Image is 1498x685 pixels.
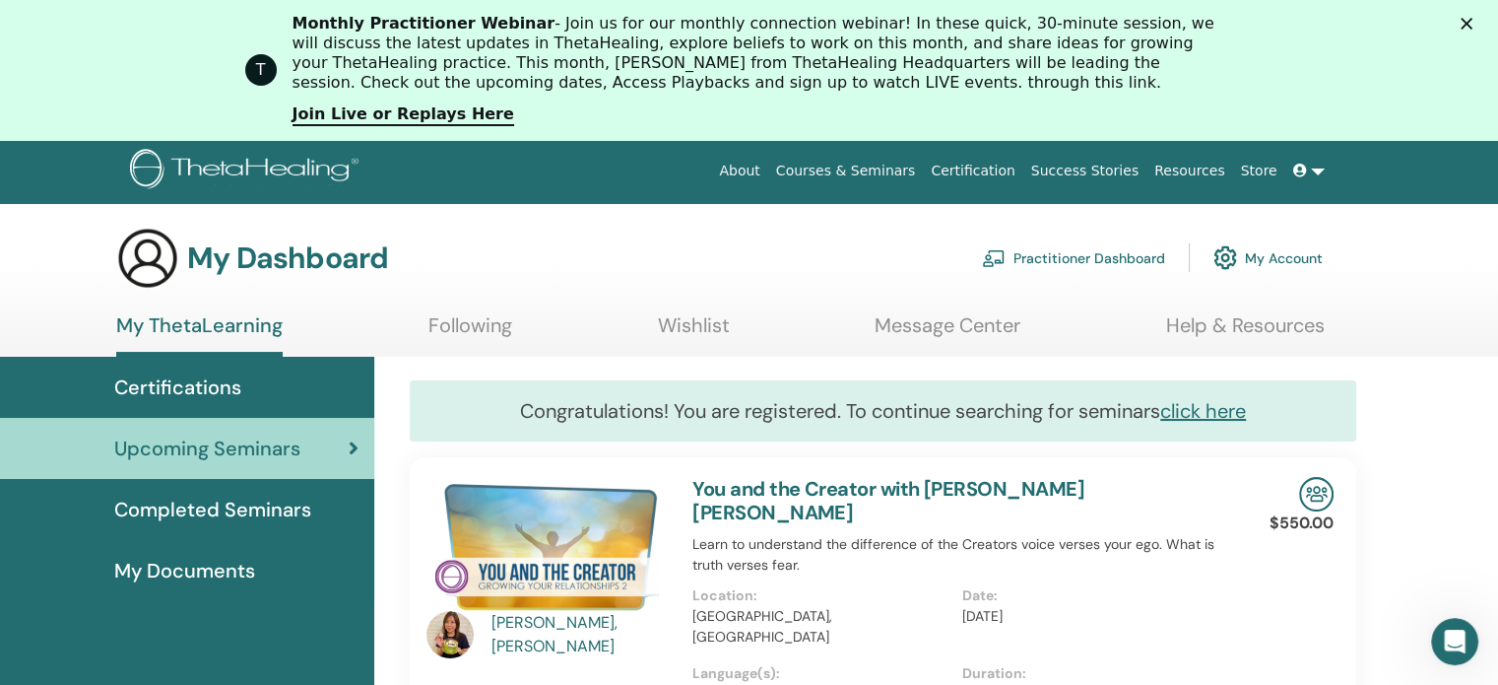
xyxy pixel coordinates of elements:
a: Resources [1146,153,1233,189]
p: $550.00 [1270,512,1334,535]
img: default.jpg [426,611,474,658]
div: Profile image for ThetaHealing [245,54,277,86]
a: Wishlist [658,313,730,352]
div: - Join us for our monthly connection webinar! In these quick, 30-minute session, we will discuss ... [293,14,1222,93]
p: Location : [692,585,949,606]
p: [DATE] [962,606,1219,627]
a: Certification [923,153,1022,189]
span: Upcoming Seminars [114,434,300,463]
a: My Account [1213,236,1323,279]
a: Practitioner Dashboard [982,236,1165,279]
b: Monthly Practitioner Webinar [293,14,555,33]
h3: My Dashboard [187,240,388,276]
a: [PERSON_NAME], [PERSON_NAME] [491,611,674,658]
a: Message Center [875,313,1020,352]
span: Completed Seminars [114,495,311,524]
img: In-Person Seminar [1299,477,1334,512]
a: My ThetaLearning [116,313,283,357]
p: Language(s) : [692,663,949,684]
div: Close [1461,18,1480,30]
div: Congratulations! You are registered. To continue searching for seminars [410,380,1356,442]
a: Success Stories [1023,153,1146,189]
a: Help & Resources [1166,313,1325,352]
a: Following [428,313,512,352]
p: Learn to understand the difference of the Creators voice verses your ego. What is truth verses fear. [692,534,1231,576]
img: chalkboard-teacher.svg [982,249,1006,267]
p: Date : [962,585,1219,606]
span: Certifications [114,373,241,402]
iframe: Intercom live chat [1431,618,1478,665]
img: logo.png [130,149,365,193]
a: You and the Creator with [PERSON_NAME] [PERSON_NAME] [692,476,1084,525]
a: Store [1233,153,1285,189]
img: cog.svg [1213,240,1237,274]
a: click here [1160,398,1246,424]
a: Join Live or Replays Here [293,104,514,126]
p: [GEOGRAPHIC_DATA], [GEOGRAPHIC_DATA] [692,606,949,648]
img: You and the Creator [426,477,669,617]
img: generic-user-icon.jpg [116,227,179,290]
a: Courses & Seminars [768,153,924,189]
span: My Documents [114,556,255,585]
p: Duration : [962,663,1219,684]
a: About [711,153,767,189]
